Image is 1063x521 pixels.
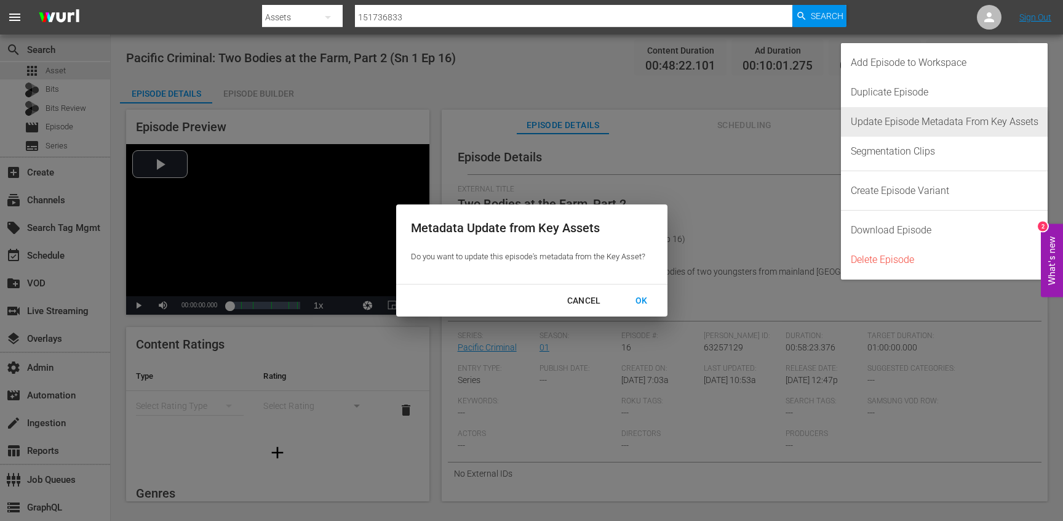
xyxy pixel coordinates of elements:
div: Delete Episode [851,245,1038,275]
img: ans4CAIJ8jUAAAAAAAAAAAAAAAAAAAAAAAAgQb4GAAAAAAAAAAAAAAAAAAAAAAAAJMjXAAAAAAAAAAAAAAAAAAAAAAAAgAT5G... [30,3,89,32]
p: Do you want to update this episode's metadata from the Key Asset? [411,251,645,263]
div: Segmentation Clips [851,137,1038,166]
div: Cancel [557,293,611,309]
span: menu [7,10,22,25]
div: Add Episode to Workspace [851,48,1038,78]
button: Cancel [552,289,616,312]
a: Sign Out [1019,12,1051,22]
button: Open Feedback Widget [1041,224,1063,297]
div: Update Episode Metadata From Key Assets [851,107,1038,137]
div: 2 [1038,222,1048,232]
span: Search [811,5,843,27]
div: OK [626,293,658,309]
div: Metadata Update from Key Assets [411,219,645,237]
div: Duplicate Episode [851,78,1038,107]
div: Download Episode [851,216,1038,245]
div: Create Episode Variant [851,176,1038,206]
button: OK [621,289,663,312]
